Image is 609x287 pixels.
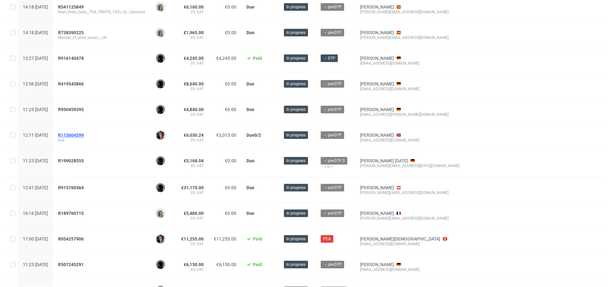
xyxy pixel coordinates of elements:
span: €4,245.00 [216,56,236,61]
a: R916140478 [58,56,85,61]
span: 13:27 [DATE] [23,56,48,61]
span: Reorder_of_shoe_boxes_-_UK [58,35,145,40]
span: 0% VAT [181,241,204,246]
div: [PERSON_NAME][EMAIL_ADDRESS][DOMAIN_NAME] [360,9,460,15]
span: £0.00 [225,30,236,35]
div: [EMAIL_ADDRESS][PERSON_NAME][DOMAIN_NAME] [360,112,460,117]
span: → DTP [323,55,335,61]
span: R916140478 [58,56,84,61]
div: [PERSON_NAME][EMAIL_ADDRESS][DOMAIN_NAME] [360,35,460,40]
span: £1,965.00 [184,30,204,35]
span: 17:00 [DATE] [23,236,48,241]
img: Moreno Martinez Cristina [156,234,165,243]
img: Dawid Urbanowicz [156,54,165,63]
a: [PERSON_NAME] [360,56,394,61]
span: R419543866 [58,81,84,86]
span: In progress [286,55,305,61]
div: [EMAIL_ADDRESS][DOMAIN_NAME] [360,267,460,272]
span: €11,255.00 [214,236,236,241]
span: R738390225 [58,30,84,35]
a: [PERSON_NAME][DEMOGRAPHIC_DATA] [360,236,440,241]
span: €31,170.00 [181,185,204,190]
span: Paid [253,56,262,61]
span: 11:23 [DATE] [23,158,48,163]
span: €6,150.00 [184,262,204,267]
span: → pre-DTP 2 [323,158,345,164]
span: €6,160.00 [184,4,204,9]
span: €0.00 [225,211,236,216]
span: Due [246,4,254,9]
span: In progress [286,132,305,138]
span: Due [246,107,254,112]
a: [PERSON_NAME] [360,81,394,86]
img: Monika Poźniak [156,28,165,37]
span: 14:18 [DATE] [23,30,48,35]
span: R541125849 [58,4,84,9]
div: [EMAIL_ADDRESS][DOMAIN_NAME] [360,86,460,91]
span: → pre-DTP [323,30,342,35]
a: R507245291 [58,262,85,267]
span: €5,486.00 [184,211,204,216]
span: €11,255.00 [181,236,204,241]
span: €5,168.04 [184,158,204,163]
span: €0.00 [225,185,236,190]
span: box [58,138,145,143]
span: €4,840.00 [184,107,204,112]
span: 0% VAT [181,216,204,221]
span: In progress [286,210,305,216]
div: [PERSON_NAME][EMAIL_ADDRESS][DOMAIN_NAME] [360,216,460,221]
span: Due [246,158,254,163]
div: → DTP 1 [321,165,350,170]
span: 0% VAT [181,9,204,15]
span: → pre-DTP [323,132,342,138]
span: €6,150.00 [216,262,236,267]
span: 12:11 [DATE] [23,133,48,138]
span: €3,015.00 [216,133,236,138]
span: In progress [286,107,305,112]
span: 14:18 [DATE] [23,4,48,9]
span: R115604599 [58,133,84,138]
a: R950459395 [58,107,85,112]
span: R199028555 [58,158,84,163]
span: 0% VAT [181,35,204,40]
span: 0% VAT [181,267,204,272]
span: R054257906 [58,236,84,241]
a: [PERSON_NAME] [360,211,394,216]
div: [PERSON_NAME][EMAIL_ADDRESS][DATE][DOMAIN_NAME] [360,163,460,168]
img: Monika Poźniak [156,3,165,11]
span: Due [246,133,254,138]
span: €4,245.00 [184,56,204,61]
a: [PERSON_NAME] [360,133,394,138]
a: R115604599 [58,133,85,138]
span: 0/2 [254,133,261,138]
img: Dawid Urbanowicz [156,79,165,88]
span: → pre-DTP [323,262,342,267]
a: R189760715 [58,211,85,216]
img: Dawid Urbanowicz [156,105,165,114]
span: In progress [286,236,305,242]
span: → pre-DTP [323,210,342,216]
span: €8,640.00 [184,81,204,86]
img: Moreno Martinez Cristina [156,131,165,140]
span: €0.00 [225,158,236,163]
span: In progress [286,81,305,87]
span: In progress [286,4,305,10]
div: [EMAIL_ADDRESS][DOMAIN_NAME] [360,61,460,66]
div: [EMAIL_ADDRESS][DOMAIN_NAME] [360,241,460,246]
img: Monika Poźniak [156,209,165,218]
a: R054257906 [58,236,85,241]
a: R915760364 [58,185,85,190]
span: In progress [286,30,305,35]
span: 11:25 [DATE] [23,107,48,112]
span: Paid [253,262,262,267]
a: [PERSON_NAME] [360,107,394,112]
span: 0% VAT [181,138,204,143]
a: [PERSON_NAME] [360,262,394,267]
span: Due [246,211,254,216]
span: 0% VAT [181,61,204,66]
a: R738390225 [58,30,85,35]
span: €0.00 [225,81,236,86]
a: [PERSON_NAME] [360,4,394,9]
span: 12:41 [DATE] [23,185,48,190]
span: 0% VAT [181,112,204,117]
